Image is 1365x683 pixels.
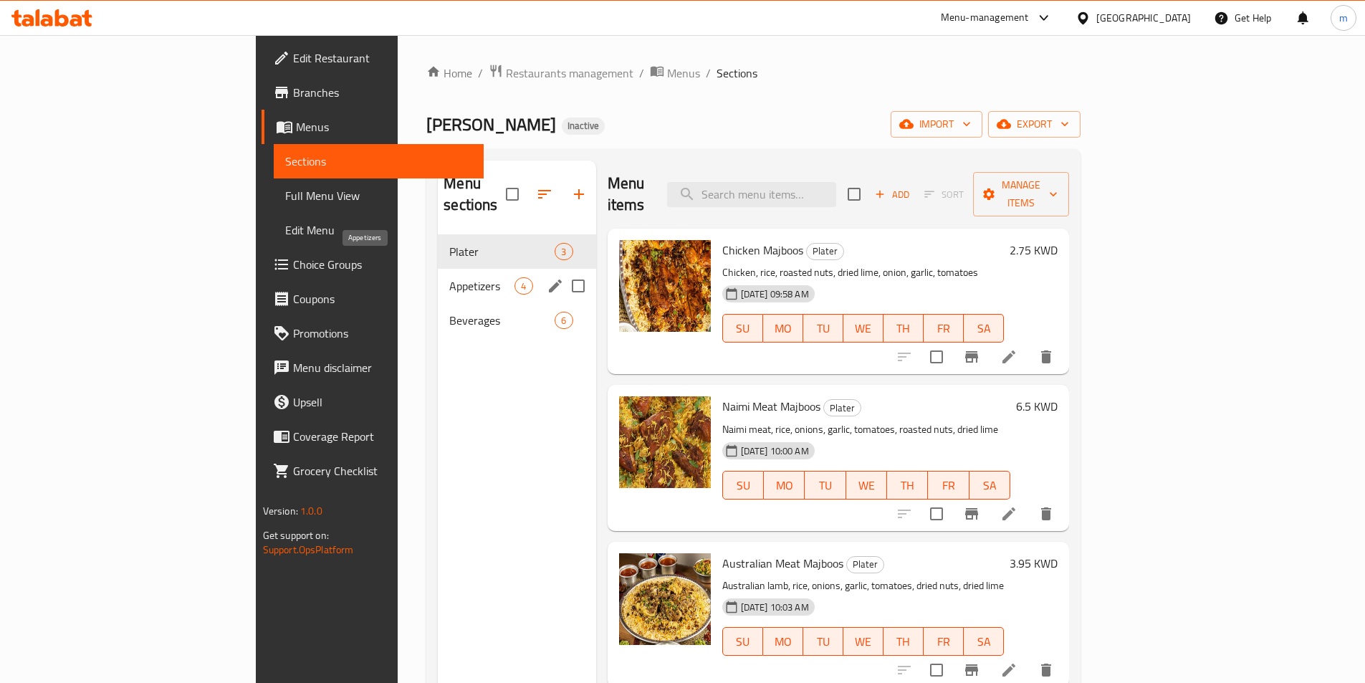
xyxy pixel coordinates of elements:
[806,243,844,260] div: Plater
[824,400,861,416] span: Plater
[706,65,711,82] li: /
[262,419,484,454] a: Coverage Report
[293,290,472,307] span: Coupons
[869,183,915,206] span: Add item
[667,65,700,82] span: Menus
[869,183,915,206] button: Add
[285,153,472,170] span: Sections
[973,172,1069,216] button: Manage items
[735,601,815,614] span: [DATE] 10:03 AM
[810,475,840,496] span: TU
[843,627,883,656] button: WE
[293,49,472,67] span: Edit Restaurant
[1016,396,1058,416] h6: 6.5 KWD
[497,179,527,209] span: Select all sections
[839,179,869,209] span: Select section
[921,499,952,529] span: Select to update
[883,314,924,343] button: TH
[527,177,562,211] span: Sort sections
[954,340,989,374] button: Branch-specific-item
[969,631,998,652] span: SA
[941,9,1029,27] div: Menu-management
[722,396,820,417] span: Naimi Meat Majboos
[717,65,757,82] span: Sections
[985,176,1058,212] span: Manage items
[770,475,799,496] span: MO
[449,277,514,295] span: Appetizers
[619,396,711,488] img: Naimi Meat Majboos
[805,471,846,500] button: TU
[887,471,928,500] button: TH
[293,256,472,273] span: Choice Groups
[1096,10,1191,26] div: [GEOGRAPHIC_DATA]
[262,385,484,419] a: Upsell
[274,213,484,247] a: Edit Menu
[849,318,878,339] span: WE
[1000,348,1017,366] a: Edit menu item
[722,577,1005,595] p: Australian lamb, rice, onions, garlic, tomatoes, dried nuts, dried lime
[729,475,758,496] span: SU
[562,120,605,132] span: Inactive
[262,247,484,282] a: Choice Groups
[545,275,566,297] button: edit
[722,471,764,500] button: SU
[555,243,573,260] div: items
[928,471,969,500] button: FR
[893,475,922,496] span: TH
[262,75,484,110] a: Branches
[803,314,843,343] button: TU
[285,187,472,204] span: Full Menu View
[729,318,757,339] span: SU
[449,243,555,260] span: Plater
[293,462,472,479] span: Grocery Checklist
[555,314,572,328] span: 6
[263,502,298,520] span: Version:
[843,314,883,343] button: WE
[873,186,911,203] span: Add
[891,111,982,138] button: import
[889,318,918,339] span: TH
[1000,661,1017,679] a: Edit menu item
[438,229,595,343] nav: Menu sections
[964,314,1004,343] button: SA
[1010,240,1058,260] h6: 2.75 KWD
[262,110,484,144] a: Menus
[274,178,484,213] a: Full Menu View
[803,627,843,656] button: TU
[954,497,989,531] button: Branch-specific-item
[809,318,838,339] span: TU
[489,64,633,82] a: Restaurants management
[964,627,1004,656] button: SA
[924,314,964,343] button: FR
[262,282,484,316] a: Coupons
[263,540,354,559] a: Support.OpsPlatform
[285,221,472,239] span: Edit Menu
[849,631,878,652] span: WE
[764,471,805,500] button: MO
[929,318,958,339] span: FR
[846,471,887,500] button: WE
[293,393,472,411] span: Upsell
[902,115,971,133] span: import
[735,287,815,301] span: [DATE] 09:58 AM
[619,240,711,332] img: Chicken Majboos
[934,475,963,496] span: FR
[847,556,883,573] span: Plater
[274,144,484,178] a: Sections
[263,526,329,545] span: Get support on:
[735,444,815,458] span: [DATE] 10:00 AM
[809,631,838,652] span: TU
[969,318,998,339] span: SA
[807,243,843,259] span: Plater
[515,280,532,293] span: 4
[846,556,884,573] div: Plater
[438,303,595,338] div: Beverages6
[722,553,843,574] span: Australian Meat Majboos
[1000,115,1069,133] span: export
[975,475,1005,496] span: SA
[929,631,958,652] span: FR
[506,65,633,82] span: Restaurants management
[293,325,472,342] span: Promotions
[438,269,595,303] div: Appetizers4edit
